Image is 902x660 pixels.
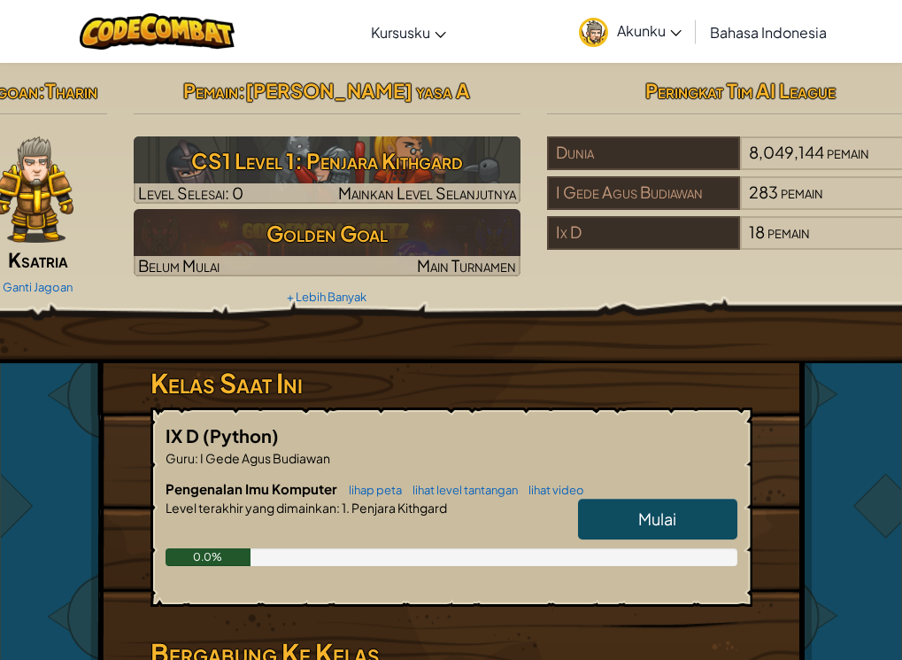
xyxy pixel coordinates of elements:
span: Ksatria [8,247,68,272]
span: Peringkat Tim AI League [645,78,836,103]
span: Guru [166,450,195,466]
span: : [336,500,340,516]
span: Mainkan Level Selanjutnya [338,182,516,203]
a: + Lebih Banyak [287,290,366,304]
span: Level Selesai: 0 [138,182,243,203]
span: : [195,450,198,466]
h3: Golden Goal [134,214,520,253]
h3: CS1 Level 1: Penjara Kithgard [134,141,520,181]
a: Golden GoalBelum MulaiMain Turnamen [134,209,520,276]
span: Pengenalan Imu Komputer [166,480,340,497]
div: I Gede Agus Budiawan [547,176,740,210]
div: Ix D [547,216,740,250]
a: lihap peta [340,483,402,497]
a: Mainkan Level Selanjutnya [134,136,520,204]
span: Kursusku [371,23,430,42]
span: Penjara Kithgard [350,500,447,516]
div: Dunia [547,136,740,170]
a: lihat video [520,483,584,497]
img: Golden Goal [134,209,520,276]
span: I Gede Agus Budiawan [198,450,330,466]
a: Kursusku [362,8,455,56]
span: IX D [166,424,203,446]
span: pemain [767,221,810,242]
span: Pemain [183,78,238,103]
span: : [38,78,45,103]
h3: Kelas Saat Ini [150,363,752,403]
img: CS1 Level 1: Penjara Kithgard [134,136,520,204]
span: 18 [749,221,765,242]
img: CodeCombat logo [80,13,235,50]
span: Level terakhir yang dimainkan [166,500,336,516]
span: 1. [340,500,350,516]
img: avatar [579,18,608,47]
span: [PERSON_NAME] yasa A [245,78,470,103]
span: Mulai [638,509,676,529]
span: Belum Mulai [138,255,220,276]
span: Akunku [617,21,682,40]
div: 0.0% [166,548,251,566]
a: lihat level tantangan [404,483,518,497]
span: Bahasa Indonesia [710,23,827,42]
span: Main Turnamen [417,255,516,276]
span: 283 [749,182,778,202]
span: pemain [827,142,869,162]
span: (Python) [203,424,279,446]
a: Bahasa Indonesia [701,8,836,56]
span: : [238,78,245,103]
span: 8,049,144 [749,142,824,162]
span: Tharin [45,78,97,103]
a: Ganti Jagoan [3,280,73,294]
a: Akunku [570,4,690,59]
span: pemain [781,182,823,202]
